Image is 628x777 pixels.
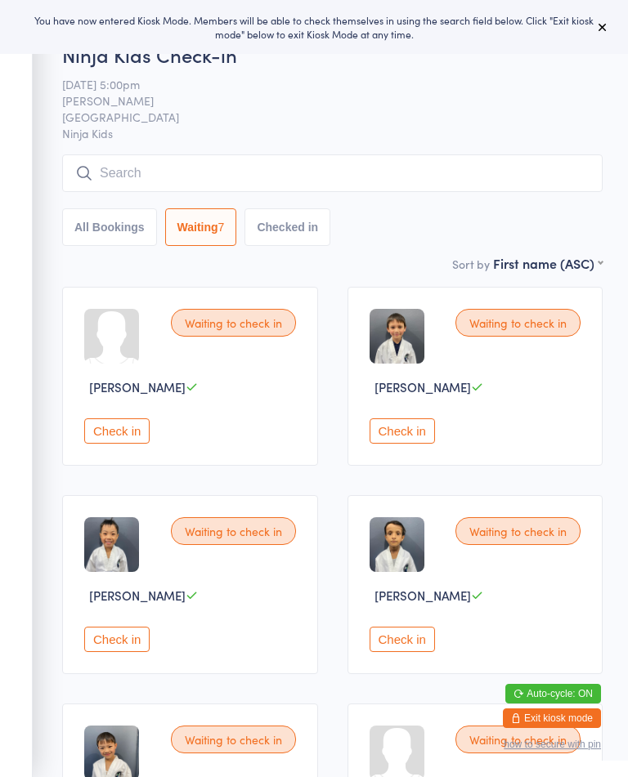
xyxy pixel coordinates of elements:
button: Check in [370,627,435,652]
div: Waiting to check in [171,517,296,545]
div: 7 [218,221,225,234]
button: Checked in [244,208,330,246]
button: how to secure with pin [504,739,601,750]
div: First name (ASC) [493,254,603,272]
img: image1747378722.png [370,517,424,572]
div: Waiting to check in [171,726,296,753]
span: [DATE] 5:00pm [62,76,577,92]
button: All Bookings [62,208,157,246]
input: Search [62,154,603,192]
label: Sort by [452,256,490,272]
h2: Ninja Kids Check-in [62,41,603,68]
img: image1747033401.png [370,309,424,364]
span: [PERSON_NAME] [89,378,186,395]
span: [PERSON_NAME] [89,587,186,604]
img: image1747033642.png [84,517,139,572]
button: Exit kiosk mode [503,708,601,728]
div: Waiting to check in [171,309,296,337]
span: [GEOGRAPHIC_DATA] [62,109,577,125]
div: You have now entered Kiosk Mode. Members will be able to check themselves in using the search fie... [26,13,602,41]
div: Waiting to check in [455,309,581,337]
button: Check in [370,418,435,444]
div: Waiting to check in [455,726,581,753]
span: [PERSON_NAME] [62,92,577,109]
span: [PERSON_NAME] [375,587,471,604]
button: Check in [84,418,150,444]
button: Waiting7 [165,208,237,246]
span: Ninja Kids [62,125,603,141]
div: Waiting to check in [455,517,581,545]
button: Check in [84,627,150,652]
span: [PERSON_NAME] [375,378,471,395]
button: Auto-cycle: ON [505,684,601,703]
